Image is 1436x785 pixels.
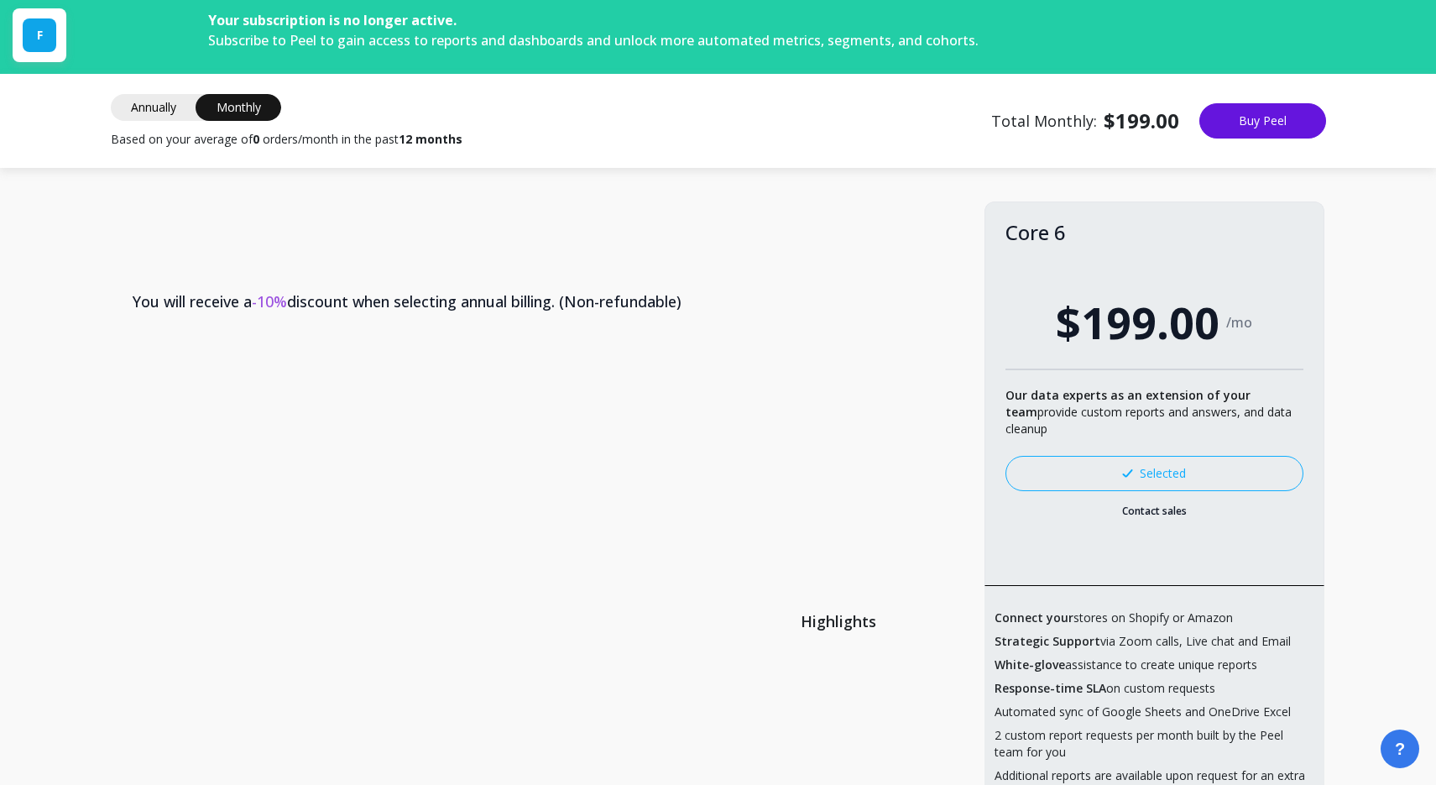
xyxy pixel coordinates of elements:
b: Response-time SLA [995,680,1106,696]
span: Your subscription is no longer active. [208,11,457,29]
span: via Zoom calls, Live chat and Email [995,633,1291,650]
span: provide custom reports and answers, and data cleanup [1005,387,1292,437]
b: $199.00 [1104,107,1179,134]
b: 0 [253,131,259,147]
img: svg+xml;base64,PHN2ZyB3aWR0aD0iMTMiIGhlaWdodD0iMTAiIHZpZXdCb3g9IjAgMCAxMyAxMCIgZmlsbD0ibm9uZSIgeG... [1122,469,1133,478]
span: stores on Shopify or Amazon [995,610,1233,626]
div: Selected [1122,465,1186,482]
span: /mo [1226,314,1252,331]
b: Connect your [995,610,1073,625]
span: ? [1395,737,1405,761]
b: 12 months [399,131,462,147]
span: on custom requests [995,680,1215,697]
span: Subscribe to Peel to gain access to reports and dashboards and unlock more automated metrics, seg... [208,31,979,50]
button: ? [1381,730,1419,768]
span: Monthly [196,94,281,121]
b: Strategic Support [995,633,1100,649]
div: Core 6 [1005,222,1303,243]
th: You will receive a discount when selecting annual billing. (Non-refundable) [112,263,985,340]
button: Buy Peel [1199,103,1326,139]
span: F [37,27,43,44]
b: Our data experts as an extension of your team [1005,387,1251,420]
span: assistance to create unique reports [995,657,1257,673]
span: $199.00 [1056,290,1219,355]
a: Contact sales [1005,505,1303,518]
span: Based on your average of orders/month in the past [111,131,462,148]
b: White-glove [995,657,1065,672]
span: Total Monthly: [991,107,1179,134]
span: 2 custom report requests per month built by the Peel team for you [995,727,1313,761]
span: -10% [252,291,287,311]
span: Annually [111,94,196,121]
span: Automated sync of Google Sheets and OneDrive Excel [995,704,1291,720]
